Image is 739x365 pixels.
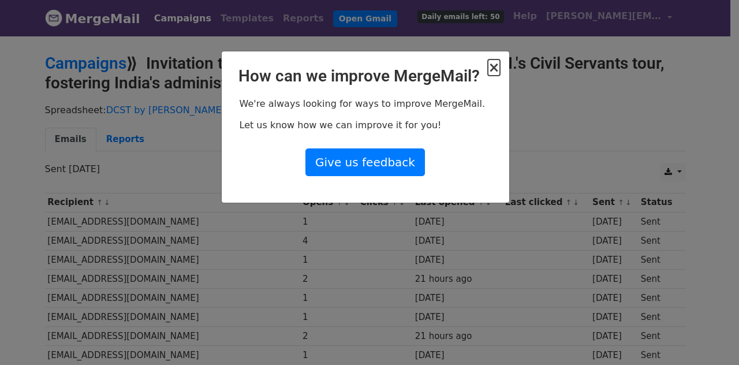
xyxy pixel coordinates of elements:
h2: How can we improve MergeMail? [231,66,500,86]
p: Let us know how we can improve it for you! [240,119,491,131]
span: × [488,59,499,76]
iframe: Chat Widget [681,310,739,365]
button: Close [488,61,499,75]
p: We're always looking for ways to improve MergeMail. [240,98,491,110]
a: Give us feedback [305,148,425,176]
